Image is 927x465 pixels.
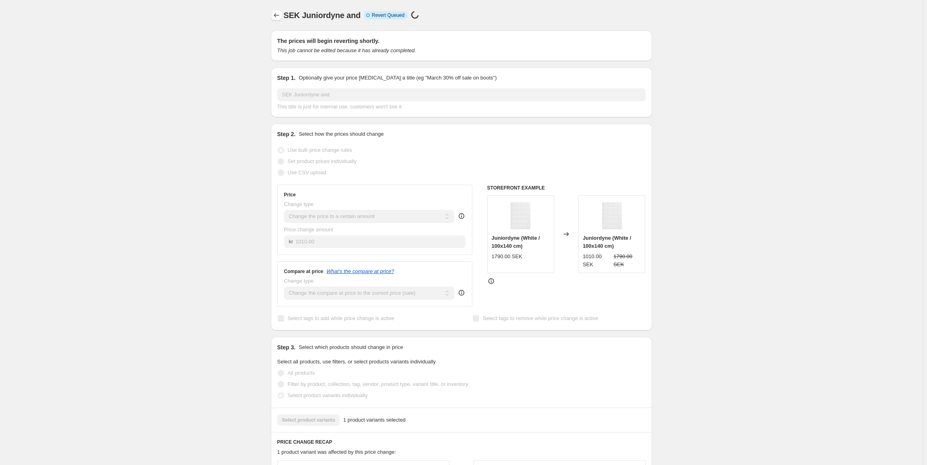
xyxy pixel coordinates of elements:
[277,439,646,445] h6: PRICE CHANGE RECAP
[277,130,296,138] h2: Step 2.
[288,147,352,153] span: Use bulk price change rules
[284,201,314,207] span: Change type
[492,235,540,249] span: Juniordyne (White / 100x140 cm)
[583,253,610,269] div: 1010.00 SEK
[614,253,641,269] strike: 1790.00 SEK
[271,10,282,21] button: Price change jobs
[277,104,402,110] span: This title is just for internal use, customers won't see it
[284,268,323,275] h3: Compare at price
[457,212,466,220] div: help
[583,235,631,249] span: Juniordyne (White / 100x140 cm)
[457,289,466,297] div: help
[277,74,296,82] h2: Step 1.
[277,343,296,351] h2: Step 3.
[372,12,405,18] span: Revert Queued
[277,37,646,45] h2: The prices will begin reverting shortly.
[277,359,436,365] span: Select all products, use filters, or select products variants individually
[299,74,496,82] p: Optionally give your price [MEDICAL_DATA] a title (eg "March 30% off sale on boots")
[492,253,522,261] div: 1790.00 SEK
[299,343,403,351] p: Select which products should change in price
[289,239,293,245] span: kr
[277,88,646,101] input: 30% off holiday sale
[277,449,396,455] span: 1 product variant was affected by this price change:
[295,235,466,248] input: 80.00
[504,200,537,232] img: duck-down_duvet_junior_100x140_01_1600x1600px_80x.png
[327,268,394,274] button: What's the compare at price?
[288,169,326,175] span: Use CSV upload
[288,158,357,164] span: Set product prices individually
[284,11,361,20] span: SEK Juniordyne and
[284,278,314,284] span: Change type
[288,392,368,398] span: Select product variants individually
[288,315,394,321] span: Select tags to add while price change is active
[284,192,296,198] h3: Price
[343,416,405,424] span: 1 product variants selected
[596,200,628,232] img: duck-down_duvet_junior_100x140_01_1600x1600px_80x.png
[483,315,598,321] span: Select tags to remove while price change is active
[288,370,315,376] span: All products
[288,381,468,387] span: Filter by product, collection, tag, vendor, product type, variant title, or inventory
[277,47,416,53] i: This job cannot be edited because it has already completed.
[299,130,384,138] p: Select how the prices should change
[284,226,333,232] span: Price change amount
[487,185,646,191] h6: STOREFRONT EXAMPLE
